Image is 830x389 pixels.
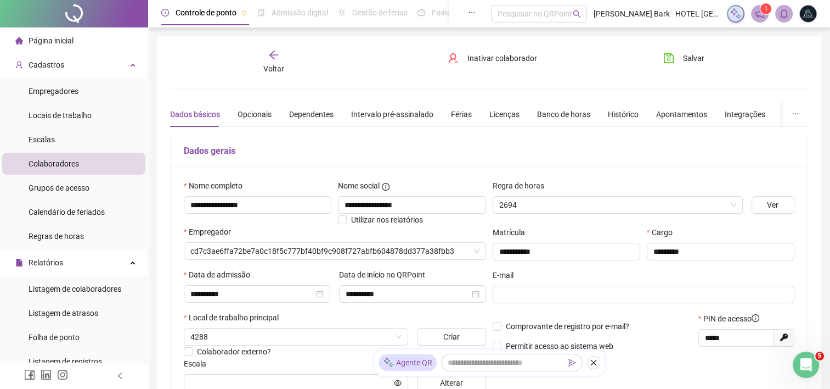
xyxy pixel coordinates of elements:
[382,183,389,191] span: info-circle
[394,379,402,387] span: eye
[467,52,537,64] span: Inativar colaborador
[815,352,824,360] span: 5
[190,329,402,345] span: 4288
[783,102,808,127] button: ellipsis
[760,3,771,14] sup: 1
[752,314,759,322] span: info-circle
[29,285,121,293] span: Listagem de colaboradores
[29,36,74,45] span: Página inicial
[15,61,23,69] span: user-add
[29,357,102,366] span: Listagem de registros
[800,5,816,22] img: 8267
[29,258,63,267] span: Relatórios
[241,10,247,16] span: pushpin
[29,135,55,144] span: Escalas
[15,259,23,266] span: file
[338,9,346,16] span: sun
[339,269,432,281] label: Data de início no QRPoint
[432,8,475,17] span: Painel do DP
[15,37,23,45] span: home
[537,108,590,120] div: Banco de horas
[184,226,238,238] label: Empregador
[752,196,794,214] button: Ver
[792,110,799,118] span: ellipsis
[506,322,629,331] span: Comprovante de registro por e-mail?
[351,108,433,120] div: Intervalo pré-assinalado
[499,197,736,213] span: 2694
[184,312,286,324] label: Local de trabalho principal
[608,108,639,120] div: Histórico
[272,8,328,17] span: Admissão digital
[793,352,819,378] iframe: Intercom live chat
[663,53,674,64] span: save
[493,226,532,238] label: Matrícula
[417,9,425,16] span: dashboard
[443,331,460,343] span: Criar
[29,159,79,168] span: Colaboradores
[703,313,759,325] span: PIN de acesso
[351,215,423,224] span: Utilizar nos relatórios
[779,9,789,19] span: bell
[647,226,680,238] label: Cargo
[41,369,52,380] span: linkedin
[29,232,84,241] span: Regras de horas
[451,108,472,120] div: Férias
[568,359,576,366] span: send
[448,53,459,64] span: user-delete
[184,145,794,158] h5: Dados gerais
[493,269,521,281] label: E-mail
[289,108,334,120] div: Dependentes
[257,9,265,16] span: file-done
[29,333,80,342] span: Folha de ponto
[29,208,105,216] span: Calendário de feriados
[755,9,765,19] span: notification
[383,357,394,369] img: sparkle-icon.fc2bf0ac1784a2077858766a79e2daf3.svg
[656,108,707,120] div: Apontamentos
[29,87,78,96] span: Empregadores
[184,180,250,192] label: Nome completo
[573,10,581,18] span: search
[29,60,64,69] span: Cadastros
[767,199,778,211] span: Ver
[683,52,704,64] span: Salvar
[29,184,89,192] span: Grupos de acesso
[184,358,213,370] label: Escala
[176,8,236,17] span: Controle de ponto
[238,108,272,120] div: Opcionais
[468,9,476,16] span: ellipsis
[29,111,92,120] span: Locais de trabalho
[263,64,284,73] span: Voltar
[725,108,765,120] div: Integrações
[29,309,98,318] span: Listagem de atrasos
[440,377,463,389] span: Alterar
[161,9,169,16] span: clock-circle
[506,342,613,351] span: Permitir acesso ao sistema web
[24,369,35,380] span: facebook
[57,369,68,380] span: instagram
[338,180,380,192] span: Nome social
[116,372,124,380] span: left
[764,5,768,13] span: 1
[655,49,713,67] button: Salvar
[197,347,271,356] span: Colaborador externo?
[268,49,279,60] span: arrow-left
[190,243,479,259] span: cd7c3ae6ffa72be7a0c18f5c777bf40bf9c908f727abfb604878dd377a38fbb3
[184,269,257,281] label: Data de admissão
[417,328,486,346] button: Criar
[730,8,742,20] img: sparkle-icon.fc2bf0ac1784a2077858766a79e2daf3.svg
[590,359,597,366] span: close
[439,49,545,67] button: Inativar colaborador
[493,180,551,192] label: Regra de horas
[170,108,220,120] div: Dados básicos
[379,354,437,371] div: Agente QR
[489,108,520,120] div: Licenças
[352,8,408,17] span: Gestão de férias
[594,8,720,20] span: [PERSON_NAME] Bark - HOTEL [GEOGRAPHIC_DATA] [GEOGRAPHIC_DATA]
